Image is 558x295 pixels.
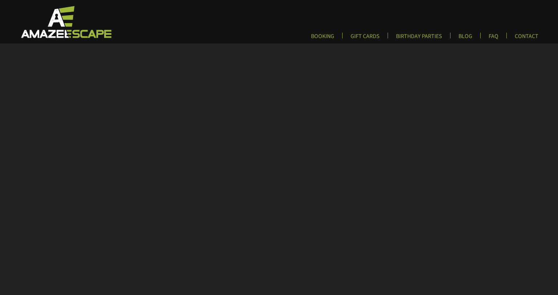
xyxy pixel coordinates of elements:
[345,33,385,45] a: GIFT CARDS
[509,33,544,45] a: CONTACT
[390,33,448,45] a: BIRTHDAY PARTIES
[453,33,478,45] a: BLOG
[12,5,119,38] img: Escape Room Game in Boston Area
[483,33,504,45] a: FAQ
[305,33,340,45] a: BOOKING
